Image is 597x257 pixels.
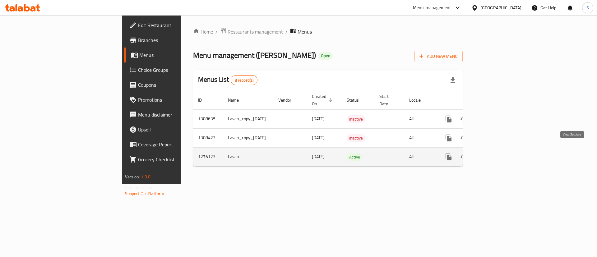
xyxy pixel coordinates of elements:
div: Menu-management [413,4,451,11]
span: Menus [139,51,217,59]
a: Grocery Checklist [124,152,222,167]
span: Created On [312,93,334,108]
span: Add New Menu [419,53,458,60]
span: 1.0.0 [141,173,151,181]
span: Status [347,96,367,104]
a: Coverage Report [124,137,222,152]
a: Edit Restaurant [124,18,222,33]
span: Start Date [379,93,397,108]
a: Choice Groups [124,62,222,77]
div: Inactive [347,115,365,123]
span: Active [347,154,363,161]
div: Total records count [231,75,258,85]
button: more [441,112,456,126]
div: Active [347,153,363,161]
td: - [374,109,404,128]
span: Promotions [138,96,217,103]
td: All [404,128,436,147]
span: Menus [298,28,312,35]
button: more [441,131,456,145]
button: Change Status [456,149,471,164]
td: All [404,147,436,166]
td: - [374,147,404,166]
span: Menu management ( [PERSON_NAME] ) [193,48,316,62]
span: Coverage Report [138,141,217,148]
button: Change Status [456,131,471,145]
td: Lavan_copy_[DATE] [223,109,273,128]
a: Restaurants management [220,28,283,36]
th: Actions [436,91,506,110]
span: Upsell [138,126,217,133]
a: Coupons [124,77,222,92]
a: Branches [124,33,222,48]
td: Lavan [223,147,273,166]
span: Vendor [278,96,299,104]
span: S [586,4,589,11]
a: Menus [124,48,222,62]
li: / [285,28,288,35]
span: Menu disclaimer [138,111,217,118]
div: Inactive [347,134,365,142]
nav: breadcrumb [193,28,463,36]
span: Open [318,53,333,58]
span: Version: [125,173,140,181]
span: [DATE] [312,115,325,123]
h2: Menus List [198,75,257,85]
button: Change Status [456,112,471,126]
div: Export file [445,73,460,88]
a: Support.OpsPlatform [125,190,164,198]
a: Upsell [124,122,222,137]
div: [GEOGRAPHIC_DATA] [480,4,521,11]
span: [DATE] [312,134,325,142]
span: Get support on: [125,183,154,191]
span: Inactive [347,135,365,142]
button: more [441,149,456,164]
td: - [374,128,404,147]
span: Name [228,96,247,104]
span: ID [198,96,210,104]
span: Coupons [138,81,217,89]
a: Promotions [124,92,222,107]
span: Choice Groups [138,66,217,74]
span: Branches [138,36,217,44]
span: Grocery Checklist [138,156,217,163]
span: Locale [409,96,429,104]
span: Edit Restaurant [138,21,217,29]
span: 3 record(s) [231,77,257,83]
td: Lavan_copy_[DATE] [223,128,273,147]
span: Restaurants management [228,28,283,35]
table: enhanced table [193,91,506,167]
td: All [404,109,436,128]
span: [DATE] [312,153,325,161]
span: Inactive [347,116,365,123]
a: Menu disclaimer [124,107,222,122]
div: Open [318,52,333,60]
button: Add New Menu [414,51,463,62]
